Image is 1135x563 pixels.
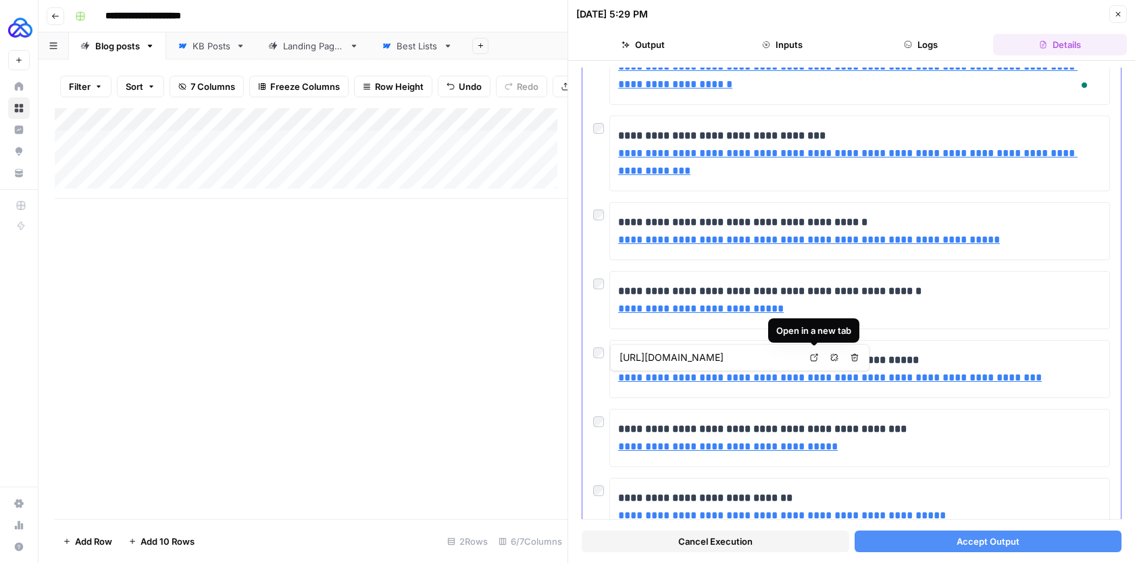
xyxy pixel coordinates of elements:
[75,535,112,548] span: Add Row
[517,80,538,93] span: Redo
[576,34,710,55] button: Output
[8,97,30,119] a: Browse
[8,514,30,536] a: Usage
[993,34,1127,55] button: Details
[120,531,203,552] button: Add 10 Rows
[8,162,30,184] a: Your Data
[8,536,30,558] button: Help + Support
[249,76,349,97] button: Freeze Columns
[442,531,493,552] div: 2 Rows
[193,39,230,53] div: KB Posts
[855,34,988,55] button: Logs
[496,76,547,97] button: Redo
[8,16,32,40] img: AUQ Logo
[576,7,648,21] div: [DATE] 5:29 PM
[191,80,235,93] span: 7 Columns
[166,32,257,59] a: KB Posts
[8,11,30,45] button: Workspace: AUQ
[582,531,849,552] button: Cancel Execution
[8,76,30,97] a: Home
[69,32,166,59] a: Blog posts
[270,80,340,93] span: Freeze Columns
[126,80,143,93] span: Sort
[493,531,567,552] div: 6/7 Columns
[283,39,344,53] div: Landing Pages
[715,34,849,55] button: Inputs
[370,32,464,59] a: Best Lists
[8,119,30,141] a: Insights
[459,80,482,93] span: Undo
[8,141,30,162] a: Opportunities
[678,535,753,548] span: Cancel Execution
[170,76,244,97] button: 7 Columns
[60,76,111,97] button: Filter
[95,39,140,53] div: Blog posts
[117,76,164,97] button: Sort
[354,76,432,97] button: Row Height
[438,76,490,97] button: Undo
[855,531,1122,552] button: Accept Output
[55,531,120,552] button: Add Row
[375,80,424,93] span: Row Height
[8,493,30,514] a: Settings
[69,80,91,93] span: Filter
[257,32,370,59] a: Landing Pages
[957,535,1019,548] span: Accept Output
[397,39,438,53] div: Best Lists
[141,535,195,548] span: Add 10 Rows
